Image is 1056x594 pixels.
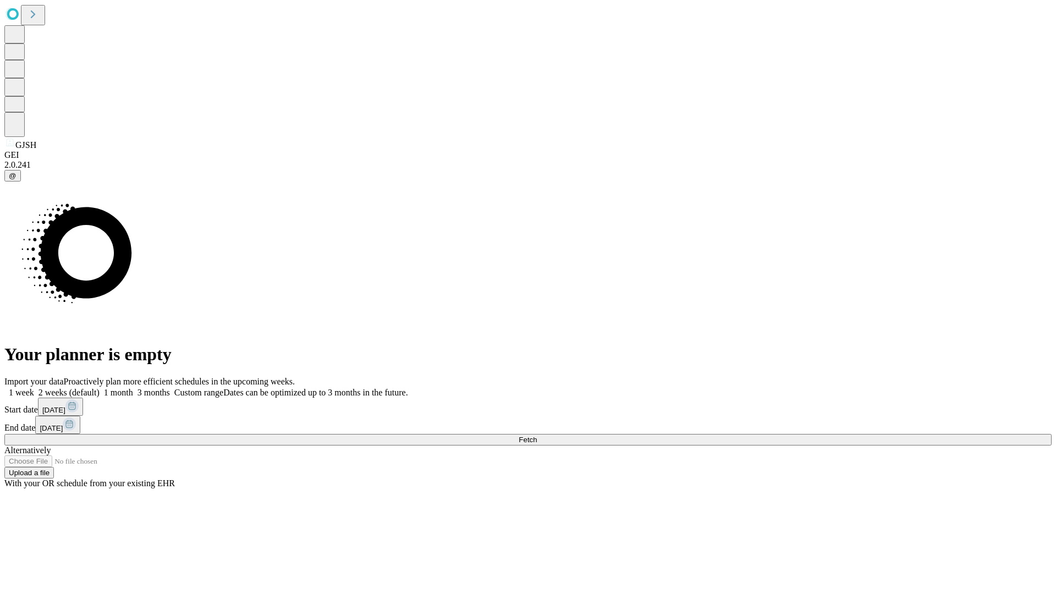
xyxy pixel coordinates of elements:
span: 3 months [137,388,170,397]
span: 1 month [104,388,133,397]
span: GJSH [15,140,36,150]
button: Fetch [4,434,1052,446]
span: With your OR schedule from your existing EHR [4,479,175,488]
span: Alternatively [4,446,51,455]
button: [DATE] [35,416,80,434]
span: [DATE] [42,406,65,414]
h1: Your planner is empty [4,344,1052,365]
div: GEI [4,150,1052,160]
div: End date [4,416,1052,434]
button: @ [4,170,21,182]
span: Custom range [174,388,223,397]
span: Fetch [519,436,537,444]
span: Dates can be optimized up to 3 months in the future. [223,388,408,397]
button: Upload a file [4,467,54,479]
button: [DATE] [38,398,83,416]
span: [DATE] [40,424,63,432]
span: @ [9,172,16,180]
span: Proactively plan more efficient schedules in the upcoming weeks. [64,377,295,386]
div: 2.0.241 [4,160,1052,170]
div: Start date [4,398,1052,416]
span: 2 weeks (default) [38,388,100,397]
span: 1 week [9,388,34,397]
span: Import your data [4,377,64,386]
